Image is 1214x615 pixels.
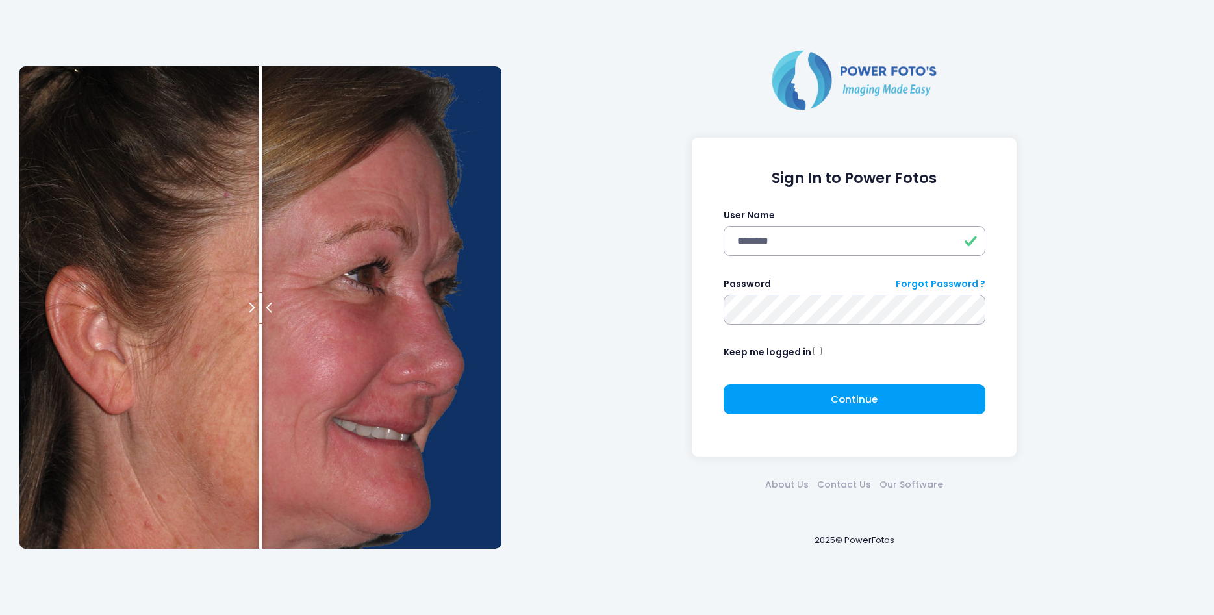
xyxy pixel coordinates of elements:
[514,512,1195,568] div: 2025© PowerFotos
[724,208,775,222] label: User Name
[831,392,878,406] span: Continue
[896,277,985,291] a: Forgot Password ?
[724,277,771,291] label: Password
[724,345,811,359] label: Keep me logged in
[876,478,948,492] a: Our Software
[813,478,876,492] a: Contact Us
[761,478,813,492] a: About Us
[724,384,985,414] button: Continue
[724,169,985,187] h1: Sign In to Power Fotos
[766,47,942,112] img: Logo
